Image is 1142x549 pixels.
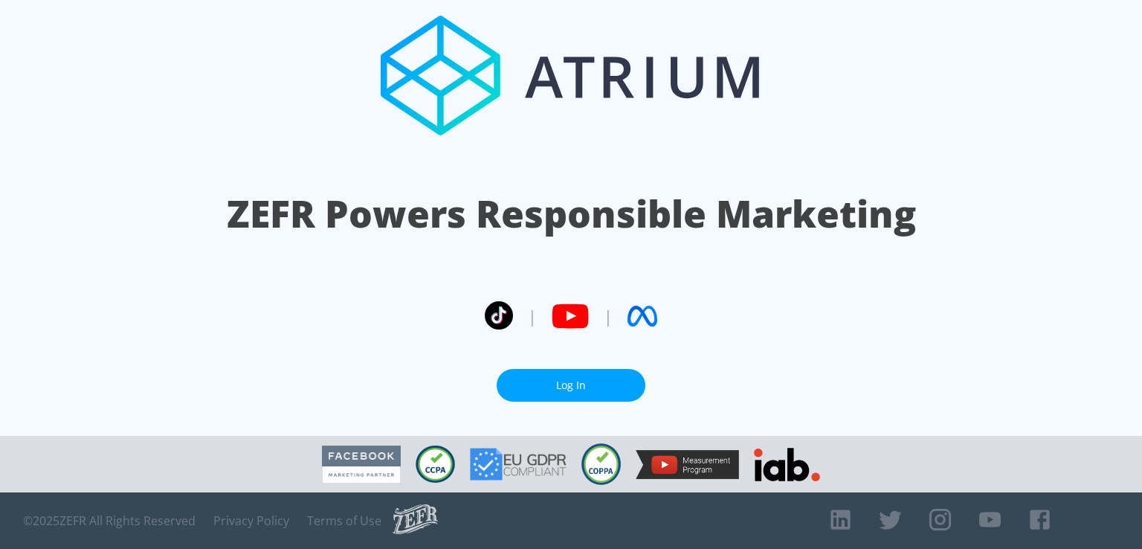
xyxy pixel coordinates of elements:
a: Terms of Use [307,513,381,528]
img: Facebook Marketing Partner [322,446,401,484]
img: CCPA Compliant [416,446,455,483]
span: | [528,305,537,327]
span: © 2025 ZEFR All Rights Reserved [23,513,196,528]
img: YouTube Measurement Program [636,450,739,479]
a: Privacy Policy [213,513,289,528]
span: | [604,305,613,327]
img: IAB [754,448,820,481]
img: COPPA Compliant [581,443,621,485]
a: Log In [497,369,645,402]
img: GDPR Compliant [470,448,567,481]
h1: ZEFR Powers Responsible Marketing [227,188,916,240]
